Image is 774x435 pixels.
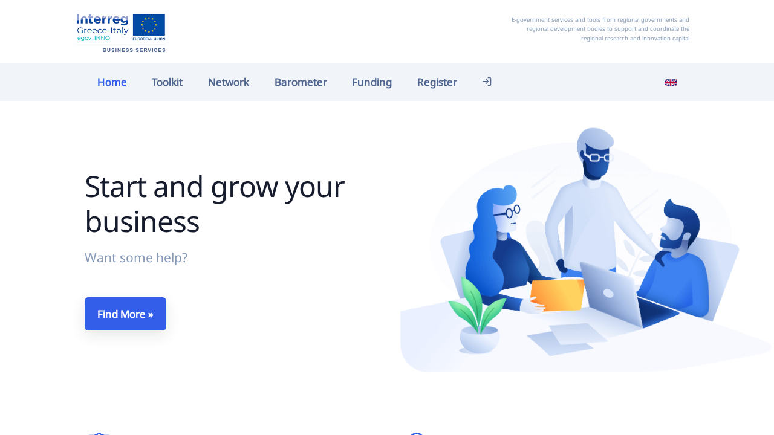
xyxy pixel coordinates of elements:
[339,69,405,95] a: Funding
[665,77,677,89] img: en_flag.svg
[405,69,470,95] a: Register
[85,169,375,238] h1: Start and grow your business
[140,69,196,95] a: Toolkit
[262,69,340,95] a: Barometer
[73,9,169,54] img: Home
[195,69,262,95] a: Network
[85,69,140,95] a: Home
[85,297,166,330] a: Find More »
[85,248,375,268] p: Want some help?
